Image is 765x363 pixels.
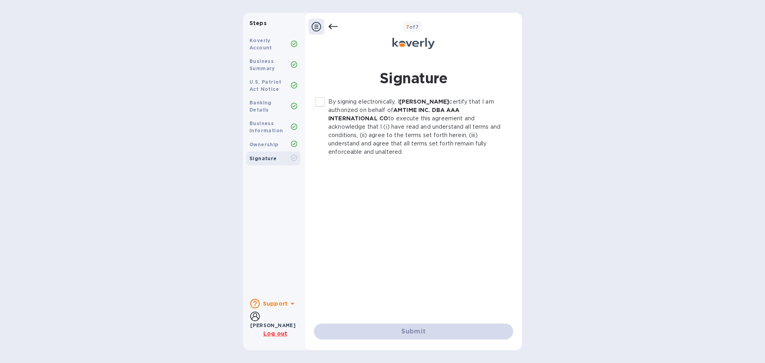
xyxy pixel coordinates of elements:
[249,141,279,147] b: Ownership
[249,79,282,92] b: U.S. Patriot Act Notice
[250,322,296,328] b: [PERSON_NAME]
[399,98,449,105] b: [PERSON_NAME]
[406,24,409,30] span: 7
[406,24,419,30] b: of 7
[328,98,507,156] p: By signing electronically, I certify that I am authorized on behalf of to execute this agreement ...
[249,155,277,161] b: Signature
[263,330,287,337] u: Log out
[263,300,288,307] b: Support
[249,58,275,71] b: Business Summary
[249,100,272,113] b: Banking Details
[314,68,513,88] h1: Signature
[249,20,267,26] b: Steps
[328,107,460,122] b: AMTIME INC. DBA AAA INTERNATIONAL CO
[249,37,272,51] b: Koverly Account
[249,120,283,133] b: Business Information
